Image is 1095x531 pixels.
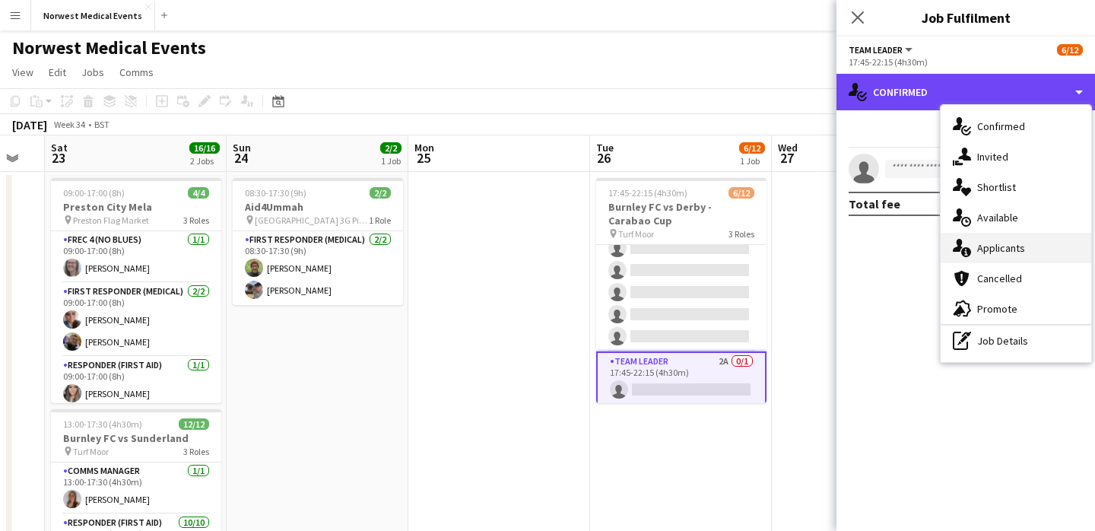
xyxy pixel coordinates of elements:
[370,187,391,199] span: 2/2
[31,1,155,30] button: Norwest Medical Events
[849,196,900,211] div: Total fee
[119,65,154,79] span: Comms
[12,117,47,132] div: [DATE]
[230,149,251,167] span: 24
[941,172,1091,202] div: Shortlist
[849,44,915,56] button: Team Leader
[739,142,765,154] span: 6/12
[49,149,68,167] span: 23
[776,149,798,167] span: 27
[941,111,1091,141] div: Confirmed
[233,141,251,154] span: Sun
[113,62,160,82] a: Comms
[594,149,614,167] span: 26
[233,178,403,305] app-job-card: 08:30-17:30 (9h)2/2Aid4Ummah [GEOGRAPHIC_DATA] 3G Pitches1 RoleFirst Responder (Medical)2/208:30-...
[189,142,220,154] span: 16/16
[849,44,903,56] span: Team Leader
[941,294,1091,324] div: Promote
[6,62,40,82] a: View
[596,351,766,406] app-card-role: Team Leader2A0/117:45-22:15 (4h30m)
[50,119,88,130] span: Week 34
[740,155,764,167] div: 1 Job
[245,187,306,199] span: 08:30-17:30 (9h)
[412,149,434,167] span: 25
[381,155,401,167] div: 1 Job
[51,431,221,445] h3: Burnley FC vs Sunderland
[836,8,1095,27] h3: Job Fulfilment
[183,215,209,226] span: 3 Roles
[1057,44,1083,56] span: 6/12
[596,178,766,403] app-job-card: 17:45-22:15 (4h30m)6/12Burnley FC vs Derby - Carabao Cup Turf Moor3 Roles[PERSON_NAME][PERSON_NAM...
[380,142,401,154] span: 2/2
[63,187,125,199] span: 09:00-17:00 (8h)
[941,326,1091,356] div: Job Details
[233,231,403,305] app-card-role: First Responder (Medical)2/208:30-17:30 (9h)[PERSON_NAME][PERSON_NAME]
[73,446,109,457] span: Turf Moor
[941,202,1091,233] div: Available
[941,233,1091,263] div: Applicants
[179,418,209,430] span: 12/12
[728,228,754,240] span: 3 Roles
[51,200,221,214] h3: Preston City Mela
[778,141,798,154] span: Wed
[941,141,1091,172] div: Invited
[255,215,369,226] span: [GEOGRAPHIC_DATA] 3G Pitches
[51,141,68,154] span: Sat
[12,65,33,79] span: View
[233,200,403,214] h3: Aid4Ummah
[183,446,209,457] span: 3 Roles
[73,215,149,226] span: Preston Flag Market
[618,228,654,240] span: Turf Moor
[596,141,614,154] span: Tue
[608,187,687,199] span: 17:45-22:15 (4h30m)
[51,357,221,409] app-card-role: Responder (First Aid)1/109:00-17:00 (8h)[PERSON_NAME]
[51,283,221,357] app-card-role: First Responder (Medical)2/209:00-17:00 (8h)[PERSON_NAME][PERSON_NAME]
[728,187,754,199] span: 6/12
[849,56,1083,68] div: 17:45-22:15 (4h30m)
[43,62,72,82] a: Edit
[51,463,221,514] app-card-role: Comms Manager1/113:00-17:30 (4h30m)[PERSON_NAME]
[188,187,209,199] span: 4/4
[836,74,1095,110] div: Confirmed
[190,155,219,167] div: 2 Jobs
[51,178,221,403] app-job-card: 09:00-17:00 (8h)4/4Preston City Mela Preston Flag Market3 RolesFREC 4 (no blues)1/109:00-17:00 (8...
[51,231,221,283] app-card-role: FREC 4 (no blues)1/109:00-17:00 (8h)[PERSON_NAME]
[94,119,109,130] div: BST
[596,200,766,227] h3: Burnley FC vs Derby - Carabao Cup
[369,215,391,226] span: 1 Role
[49,65,66,79] span: Edit
[941,263,1091,294] div: Cancelled
[414,141,434,154] span: Mon
[81,65,104,79] span: Jobs
[12,37,206,59] h1: Norwest Medical Events
[63,418,142,430] span: 13:00-17:30 (4h30m)
[75,62,110,82] a: Jobs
